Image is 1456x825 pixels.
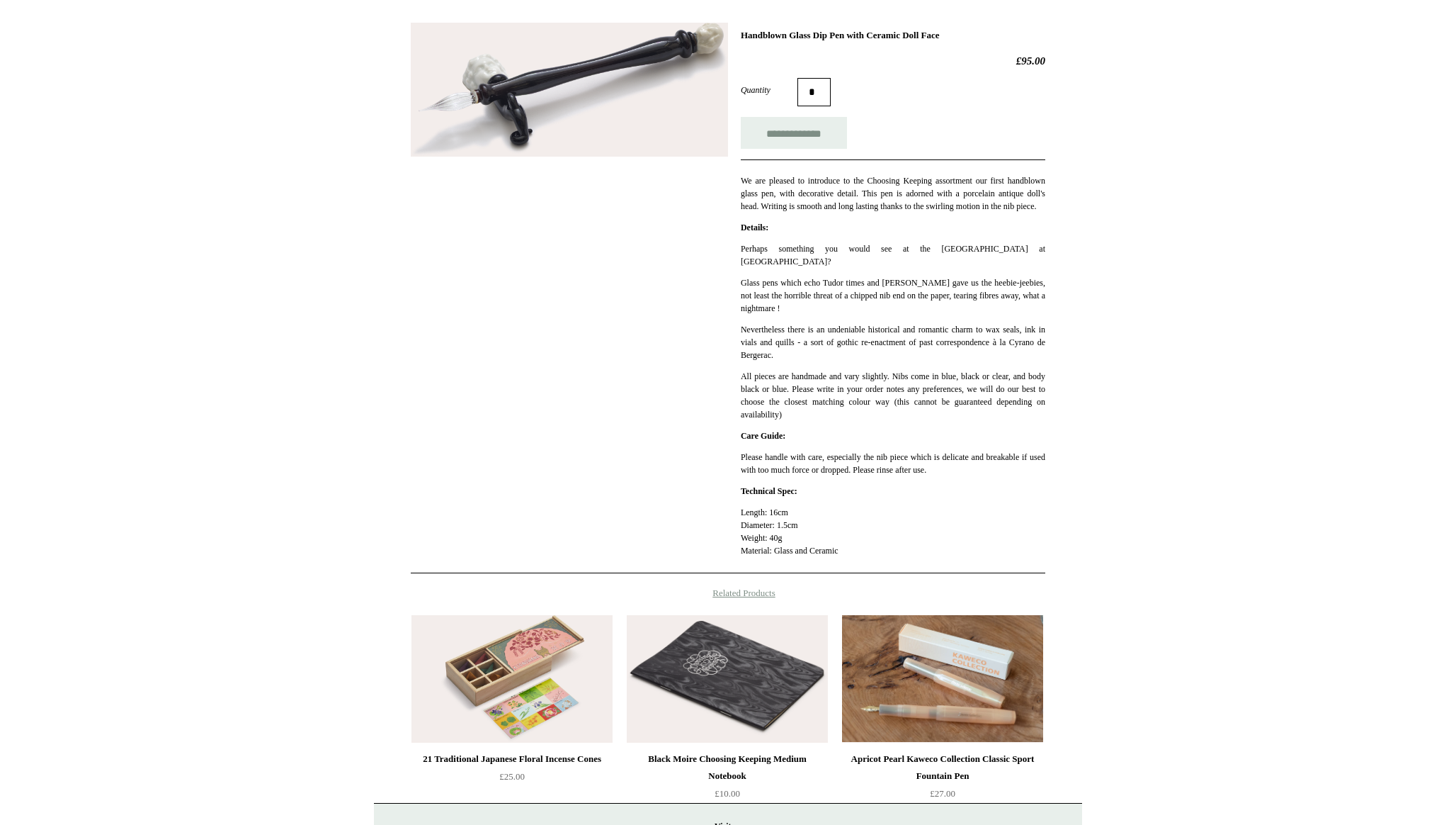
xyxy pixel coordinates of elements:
[715,788,740,799] span: £10.00
[411,615,613,743] a: 21 Traditional Japanese Floral Incense Cones 21 Traditional Japanese Floral Incense Cones
[415,751,609,768] div: 21 Traditional Japanese Floral Incense Cones
[499,771,525,782] span: £25.00
[741,55,1045,67] h2: £95.00
[842,615,1043,743] a: Apricot Pearl Kaweco Collection Classic Sport Fountain Pen Apricot Pearl Kaweco Collection Classi...
[627,751,828,809] a: Black Moire Choosing Keeping Medium Notebook £10.00
[411,23,728,157] img: Handblown Glass Dip Pen with Ceramic Doll Face
[741,174,1045,213] p: We are pleased to introduce to the Choosing Keeping assortment our first handblown glass pen, wit...
[741,506,1045,557] p: Length: 16cm Diameter: 1.5cm Weight: 40g Material: Glass and Ceramic
[374,588,1082,599] h4: Related Products
[627,615,828,743] img: Black Moire Choosing Keeping Medium Notebook
[741,84,797,96] label: Quantity
[842,751,1043,809] a: Apricot Pearl Kaweco Collection Classic Sport Fountain Pen £27.00
[741,370,1045,421] p: All pieces are handmade and vary slightly. Nibs come in blue, black or clear, and body black or b...
[741,276,1045,315] p: Glass pens which echo Tudor times and [PERSON_NAME] gave us the heebie-jeebies, not least the hor...
[411,615,613,743] img: 21 Traditional Japanese Floral Incense Cones
[411,751,613,809] a: 21 Traditional Japanese Floral Incense Cones £25.00
[741,486,797,496] strong: Technical Spec:
[741,323,1045,361] p: Nevertheless there is an undeniable historical and romantic charm to wax seals, ink in vials and ...
[741,223,768,232] strong: Details:
[741,431,785,441] strong: Care Guide:
[741,30,1045,41] h1: Handblown Glass Dip Pen with Ceramic Doll Face
[842,615,1043,743] img: Apricot Pearl Kaweco Collection Classic Sport Fountain Pen
[846,751,1040,785] div: Apricot Pearl Kaweco Collection Classic Sport Fountain Pen
[627,615,828,743] a: Black Moire Choosing Keeping Medium Notebook Black Moire Choosing Keeping Medium Notebook
[630,751,824,785] div: Black Moire Choosing Keeping Medium Notebook
[741,242,1045,268] p: Perhaps something you would see at the [GEOGRAPHIC_DATA] at [GEOGRAPHIC_DATA]?
[930,788,955,799] span: £27.00
[741,451,1045,476] p: Please handle with care, especially the nib piece which is delicate and breakable if used with to...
